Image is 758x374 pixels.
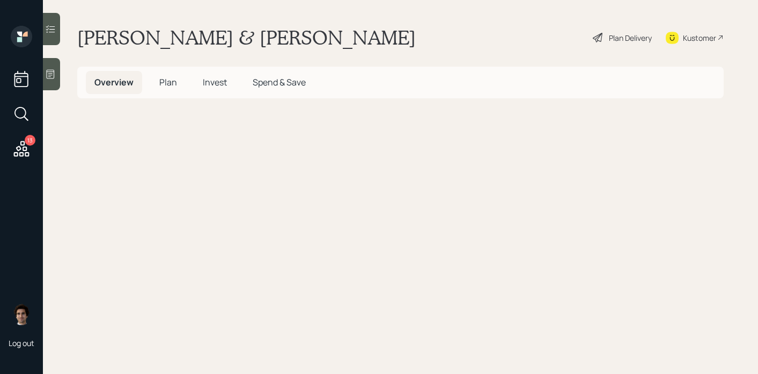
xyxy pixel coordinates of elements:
[77,26,416,49] h1: [PERSON_NAME] & [PERSON_NAME]
[11,304,32,325] img: harrison-schaefer-headshot-2.png
[159,76,177,88] span: Plan
[609,32,652,44] div: Plan Delivery
[94,76,134,88] span: Overview
[25,135,35,146] div: 13
[253,76,306,88] span: Spend & Save
[683,32,716,44] div: Kustomer
[9,338,34,348] div: Log out
[203,76,227,88] span: Invest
